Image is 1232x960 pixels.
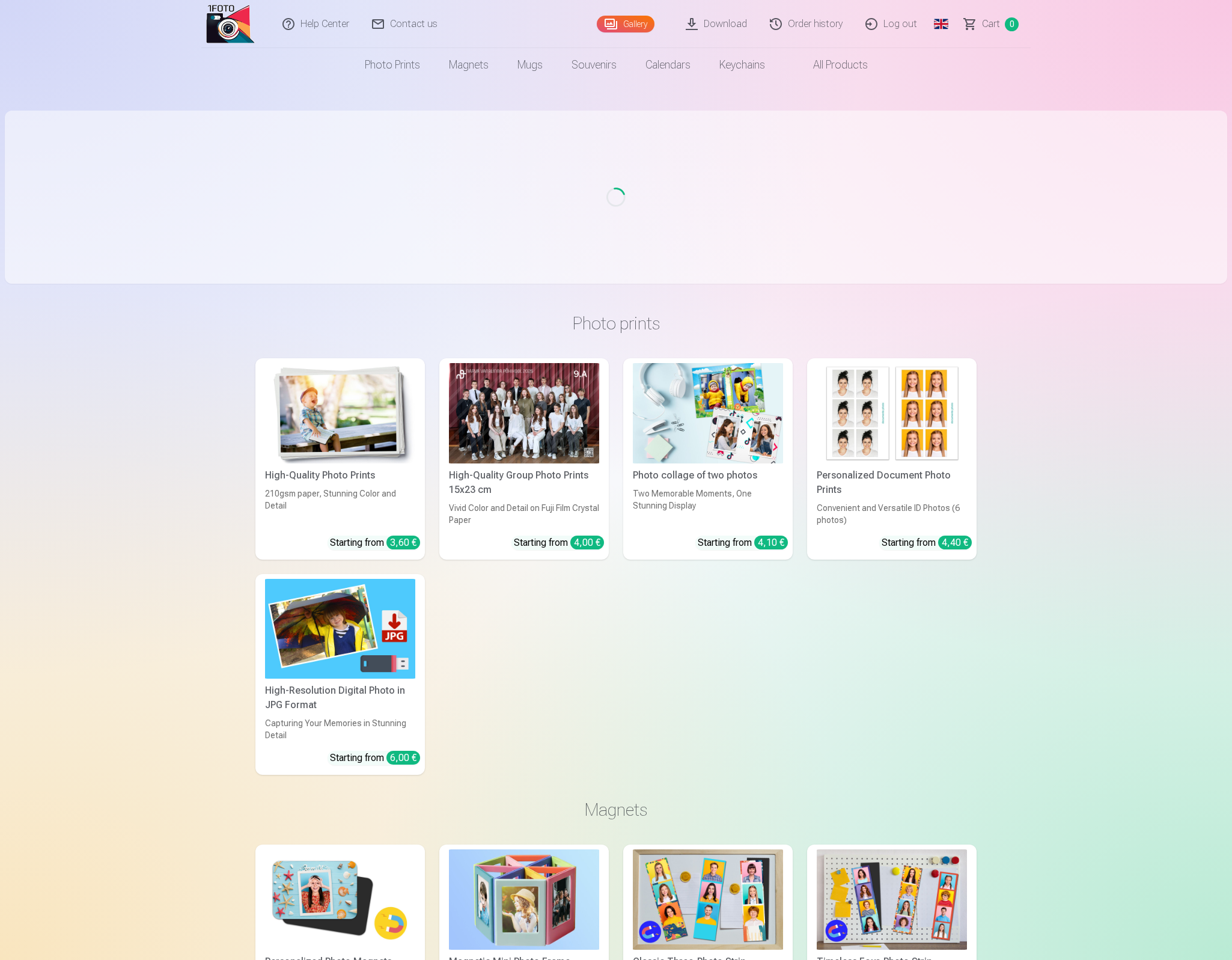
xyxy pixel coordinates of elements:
[260,717,420,741] div: Capturing Your Memories in Stunning Detail
[265,313,967,334] h3: Photo prints
[330,536,420,550] div: Starting from
[514,536,604,550] div: Starting from
[557,48,631,82] a: Souvenirs
[812,468,972,497] div: Personalized Document Photo Prints
[812,502,972,526] div: Convenient and Versatile ID Photos (6 photos)
[597,16,654,32] a: Gallery
[623,358,793,560] a: Photo collage of two photosPhoto collage of two photosTwo Memorable Moments, One Stunning Display...
[633,849,783,950] img: Classic Three-Photo Strip Magnets
[1005,17,1019,31] span: 0
[265,849,415,950] img: Personalized Photo Magnets
[350,48,435,82] a: Photo prints
[449,849,599,950] img: Magnetic Mini Photo Frame
[444,502,604,526] div: Vivid Color and Detail on Fuji Film Crystal Paper
[386,536,420,549] div: 3,60 €
[265,579,415,679] img: High-Resolution Digital Photo in JPG Format
[439,358,609,560] a: High-Quality Group Photo Prints 15x23 cmVivid Color and Detail on Fuji Film Crystal PaperStarting...
[265,363,415,463] img: High-Quality Photo Prints
[330,751,420,765] div: Starting from
[817,849,967,950] img: Timeless Four-Photo Strip Magnets
[260,468,420,483] div: High-Quality Photo Prints
[255,574,425,775] a: High-Resolution Digital Photo in JPG FormatHigh-Resolution Digital Photo in JPG FormatCapturing Y...
[265,799,967,821] h3: Magnets
[705,48,779,82] a: Keychains
[628,488,788,526] div: Two Memorable Moments, One Stunning Display
[260,683,420,712] div: High-Resolution Digital Photo in JPG Format
[938,536,972,549] div: 4,40 €
[754,536,788,549] div: 4,10 €
[698,536,788,550] div: Starting from
[982,17,1000,31] span: Сart
[882,536,972,550] div: Starting from
[807,358,977,560] a: Personalized Document Photo PrintsPersonalized Document Photo PrintsConvenient and Versatile ID P...
[444,468,604,497] div: High-Quality Group Photo Prints 15x23 cm
[631,48,705,82] a: Calendars
[633,363,783,463] img: Photo collage of two photos
[260,488,420,526] div: 210gsm paper, Stunning Color and Detail
[779,48,882,82] a: All products
[503,48,557,82] a: Mugs
[817,363,967,463] img: Personalized Document Photo Prints
[628,468,788,483] div: Photo collage of two photos
[435,48,503,82] a: Magnets
[206,5,255,43] img: /zh1
[570,536,604,549] div: 4,00 €
[386,751,420,765] div: 6,00 €
[255,358,425,560] a: High-Quality Photo PrintsHigh-Quality Photo Prints210gsm paper, Stunning Color and DetailStarting...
